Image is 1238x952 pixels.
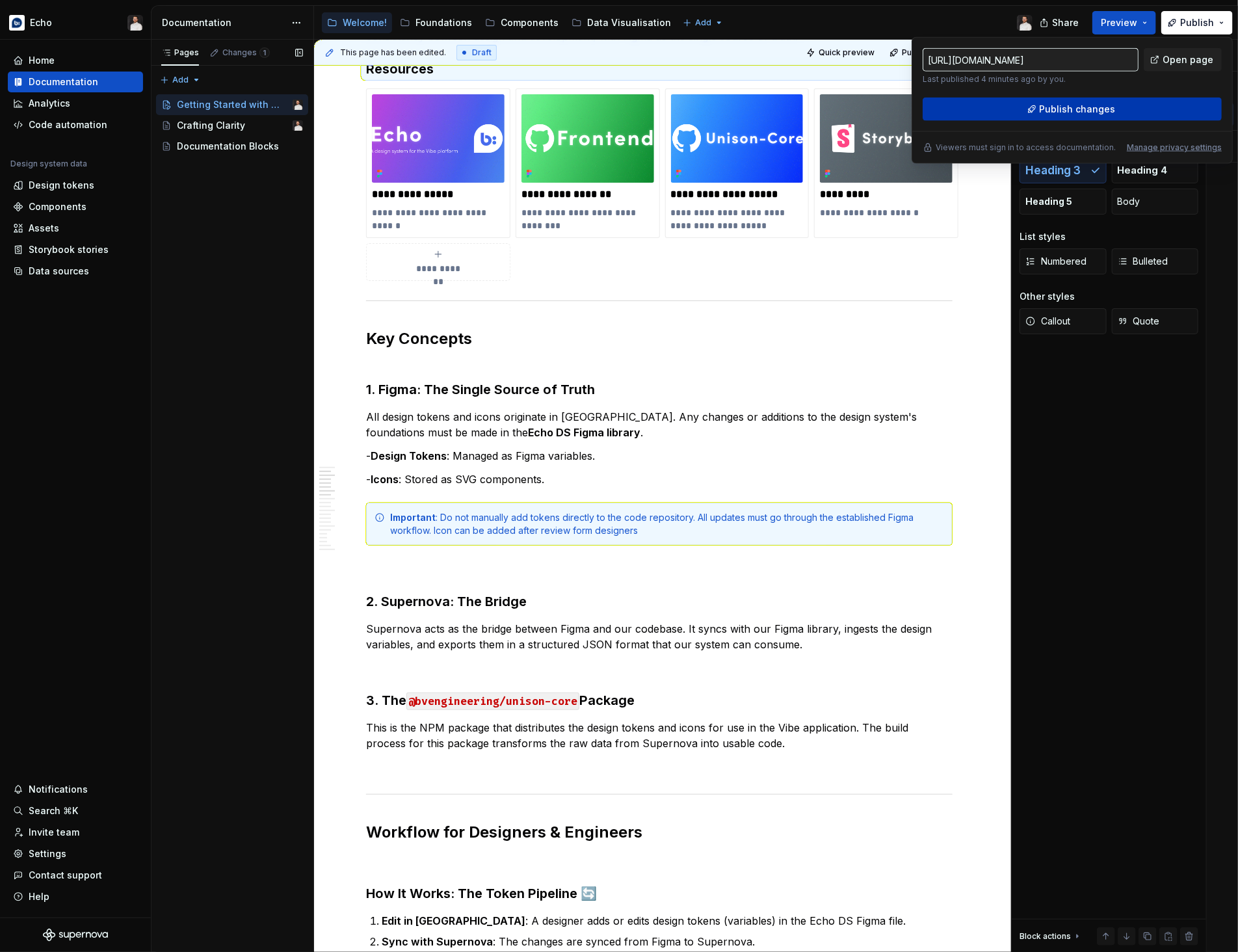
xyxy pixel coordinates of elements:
div: Changes [222,47,270,58]
span: Numbered [1025,255,1087,268]
span: Add [172,75,189,85]
img: 1f34991c-47f4-41f3-90d2-fbd8f5ba76a0.png [521,94,654,183]
div: Documentation [162,16,285,29]
span: Preview [1101,16,1137,29]
div: Page tree [322,10,676,36]
button: Body [1112,189,1199,215]
span: Share [1052,16,1079,29]
span: Publish changes [902,47,965,58]
img: Ben Alexander [1017,15,1033,31]
div: Help [29,890,49,903]
button: Preview [1092,11,1156,34]
h3: 2. Supernova: The Bridge [366,592,953,611]
button: Publish changes [923,98,1222,121]
span: Add [695,18,711,28]
div: Assets [29,222,59,235]
strong: Sync with Supernova [382,935,493,948]
button: Numbered [1020,248,1107,274]
button: Publish [1161,11,1233,34]
span: Publish [1180,16,1214,29]
div: Data Visualisation [587,16,671,29]
a: Assets [8,218,143,239]
p: All design tokens and icons originate in [GEOGRAPHIC_DATA]. Any changes or additions to the desig... [366,409,953,440]
a: Components [480,12,564,33]
div: Getting Started with Vibe! [177,98,284,111]
div: Invite team [29,826,79,839]
p: This is the NPM package that distributes the design tokens and icons for use in the Vibe applicat... [366,720,953,751]
div: Storybook stories [29,243,109,256]
button: Search ⌘K [8,800,143,821]
div: Analytics [29,97,70,110]
div: Code automation [29,118,107,131]
button: Heading 4 [1112,157,1199,183]
p: Viewers must sign in to access documentation. [936,142,1116,153]
button: EchoBen Alexander [3,8,148,36]
div: Foundations [415,16,472,29]
p: Supernova acts as the bridge between Figma and our codebase. It syncs with our Figma library, ing... [366,621,953,652]
a: Welcome! [322,12,392,33]
span: 1 [259,47,270,58]
h2: Workflow for Designers & Engineers [366,822,953,843]
a: Data sources [8,261,143,282]
a: Design tokens [8,175,143,196]
h3: Resources [366,60,953,78]
div: Pages [161,47,199,58]
div: Other styles [1020,290,1075,303]
span: This page has been edited. [340,47,446,58]
strong: Echo DS Figma library [528,426,640,439]
a: Crafting ClarityBen Alexander [156,115,308,136]
a: Data Visualisation [566,12,676,33]
span: Quote [1118,315,1160,328]
h2: Key Concepts [366,328,953,370]
a: Code automation [8,114,143,135]
div: Page tree [156,94,308,157]
a: Open page [1144,48,1222,72]
img: Ben Alexander [127,15,143,31]
span: Heading 5 [1025,195,1072,208]
strong: Edit in [GEOGRAPHIC_DATA] [382,914,525,927]
div: Crafting Clarity [177,119,245,132]
p: : A designer adds or edits design tokens (variables) in the Echo DS Figma file. [382,913,953,929]
p: Last published 4 minutes ago by you. [923,74,1139,85]
strong: Design Tokens [371,449,447,462]
strong: Icons [371,473,399,486]
div: Data sources [29,265,89,278]
button: Contact support [8,865,143,886]
div: Components [29,200,86,213]
strong: Important [390,512,436,523]
div: Settings [29,847,66,860]
a: Settings [8,843,143,864]
img: Ben Alexander [293,120,303,131]
button: Add [156,71,205,89]
svg: Supernova Logo [43,929,108,942]
span: Quick preview [819,47,875,58]
div: Documentation [29,75,98,88]
a: Components [8,196,143,217]
button: Quick preview [802,44,880,62]
h3: 1. Figma: The Single Source of Truth [366,380,953,399]
button: Bulleted [1112,248,1199,274]
div: Design system data [10,159,87,169]
div: Welcome! [343,16,387,29]
button: Manage privacy settings [1127,142,1222,153]
p: : The changes are synced from Figma to Supernova. [382,934,953,949]
div: Documentation Blocks [177,140,279,153]
div: List styles [1020,230,1066,243]
p: - : Stored as SVG components. [366,471,953,487]
a: Getting Started with Vibe!Ben Alexander [156,94,308,115]
a: Analytics [8,93,143,114]
button: Help [8,886,143,907]
h3: 3. The Package [366,691,953,709]
div: Block actions [1020,927,1083,945]
div: Home [29,54,55,67]
img: Ben Alexander [293,99,303,110]
a: Home [8,50,143,71]
a: Foundations [395,12,477,33]
img: e54c5746-a18a-4411-b1a9-33243352a8e7.png [372,94,505,183]
span: Bulleted [1118,255,1168,268]
span: Draft [472,47,492,58]
p: - : Managed as Figma variables. [366,448,953,464]
img: 5e8a66af-a035-47e9-a2c7-78b7045de56e.png [820,94,953,183]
